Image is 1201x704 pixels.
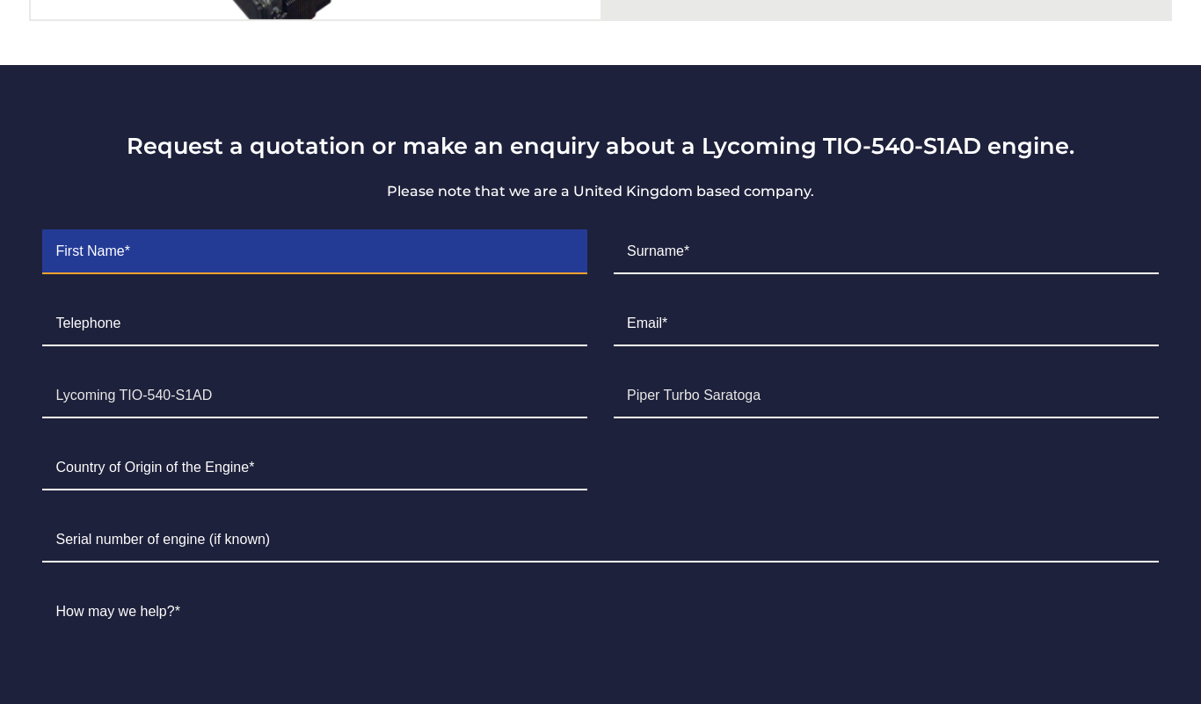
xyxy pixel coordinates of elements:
[614,230,1159,274] input: Surname*
[42,302,587,346] input: Telephone
[42,519,1158,562] input: Serial number of engine (if known)
[29,181,1171,202] p: Please note that we are a United Kingdom based company.
[42,446,587,490] input: Country of Origin of the Engine*
[29,132,1171,159] h3: Request a quotation or make an enquiry about a Lycoming TIO-540-S1AD engine.
[42,230,587,274] input: First Name*
[614,302,1159,346] input: Email*
[614,374,1159,418] input: Aircraft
